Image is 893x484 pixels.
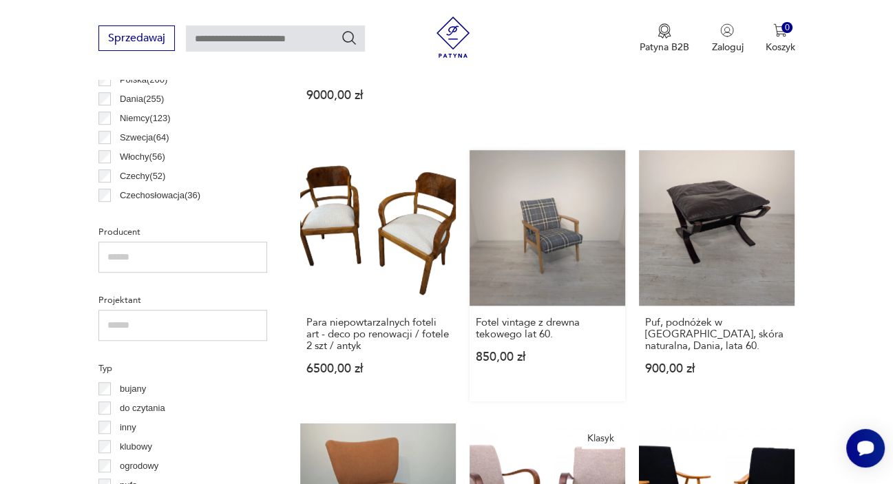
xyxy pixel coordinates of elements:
button: Szukaj [341,30,357,46]
p: Dania ( 255 ) [120,92,164,107]
div: 0 [781,22,793,34]
p: 850,00 zł [476,351,619,363]
img: Ikona koszyka [773,23,787,37]
a: Para niepowtarzalnych foteli art - deco po renowacji / fotele 2 szt / antykPara niepowtarzalnych ... [300,150,456,401]
button: Sprzedawaj [98,25,175,51]
h3: Puf, podnóżek w [GEOGRAPHIC_DATA], skóra naturalna, Dania, lata 60. [645,317,788,352]
p: do czytania [120,401,165,416]
button: Zaloguj [711,23,743,54]
p: Włochy ( 56 ) [120,149,165,165]
p: Typ [98,361,267,376]
p: Czechosłowacja ( 36 ) [120,188,200,203]
img: Patyna - sklep z meblami i dekoracjami vintage [432,17,474,58]
p: Norwegia ( 24 ) [120,207,174,222]
p: Patyna B2B [640,41,689,54]
h3: Fotel vintage z drewna tekowego lat 60. [476,317,619,340]
iframe: Smartsupp widget button [846,429,885,467]
p: Czechy ( 52 ) [120,169,166,184]
p: Niemcy ( 123 ) [120,111,171,126]
a: Puf, podnóżek w mahoniu, skóra naturalna, Dania, lata 60.Puf, podnóżek w [GEOGRAPHIC_DATA], skóra... [639,150,795,401]
p: 9000,00 zł [306,90,450,101]
p: klubowy [120,439,152,454]
p: bujany [120,381,146,397]
p: Koszyk [765,41,795,54]
h3: Para niepowtarzalnych foteli art - deco po renowacji / fotele 2 szt / antyk [306,317,450,352]
a: Fotel vintage z drewna tekowego lat 60.Fotel vintage z drewna tekowego lat 60.850,00 zł [470,150,625,401]
button: Patyna B2B [640,23,689,54]
p: ogrodowy [120,459,158,474]
p: inny [120,420,136,435]
p: Polska ( 260 ) [120,72,167,87]
p: Zaloguj [711,41,743,54]
p: 6500,00 zł [306,363,450,375]
p: Projektant [98,293,267,308]
img: Ikonka użytkownika [720,23,734,37]
p: Szwecja ( 64 ) [120,130,169,145]
p: Producent [98,224,267,240]
button: 0Koszyk [765,23,795,54]
p: 900,00 zł [645,363,788,375]
a: Ikona medaluPatyna B2B [640,23,689,54]
img: Ikona medalu [658,23,671,39]
a: Sprzedawaj [98,34,175,44]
